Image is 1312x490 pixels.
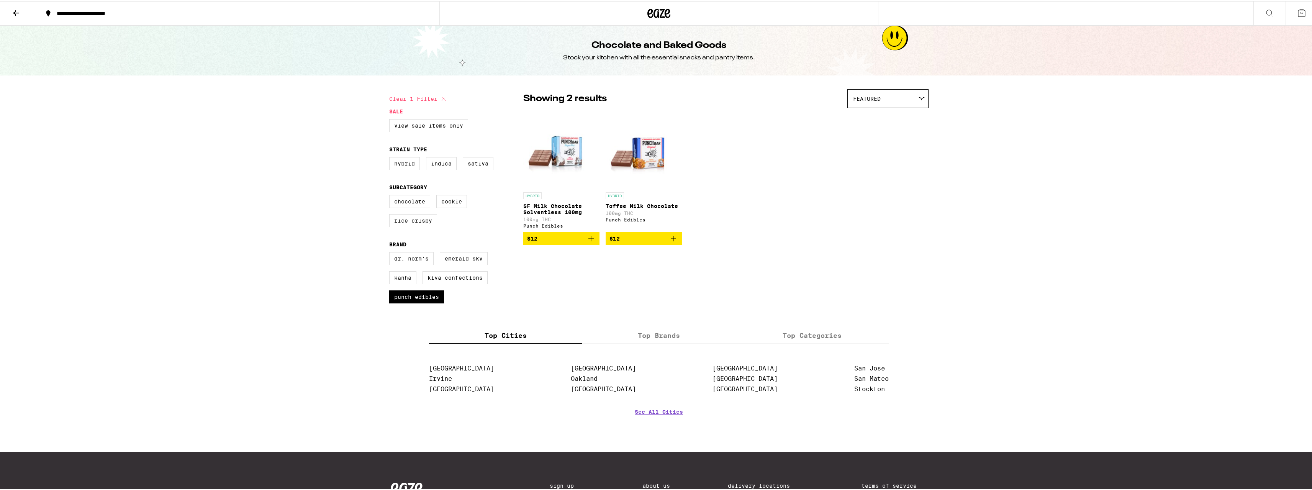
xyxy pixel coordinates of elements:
[429,384,494,392] a: [GEOGRAPHIC_DATA]
[713,384,778,392] a: [GEOGRAPHIC_DATA]
[389,118,468,131] label: View Sale Items Only
[523,222,599,227] div: Punch Edibles
[606,111,682,231] a: Open page for Toffee Milk Chocolate from Punch Edibles
[582,326,735,343] label: Top Brands
[523,216,599,221] p: 100mg THC
[563,52,755,61] div: Stock your kitchen with all the essential snacks and pantry items.
[440,251,488,264] label: Emerald Sky
[389,270,416,283] label: Kanha
[606,202,682,208] p: Toffee Milk Chocolate
[436,194,467,207] label: Cookie
[642,482,670,488] a: About Us
[609,234,620,241] span: $12
[523,111,599,187] img: Punch Edibles - SF Milk Chocolate Solventless 100mg
[862,482,927,488] a: Terms of Service
[523,191,542,198] p: HYBRID
[606,111,682,187] img: Punch Edibles - Toffee Milk Chocolate
[429,326,889,343] div: tabs
[5,5,55,11] span: Hi. Need any help?
[854,374,889,381] a: San Mateo
[389,88,448,107] button: Clear 1 filter
[635,408,683,436] a: See All Cities
[389,145,427,151] legend: Strain Type
[429,374,452,381] a: Irvine
[854,364,885,371] a: San Jose
[389,194,430,207] label: Chocolate
[389,156,420,169] label: Hybrid
[463,156,493,169] label: Sativa
[571,374,598,381] a: Oakland
[523,111,599,231] a: Open page for SF Milk Chocolate Solventless 100mg from Punch Edibles
[527,234,537,241] span: $12
[429,326,582,343] label: Top Cities
[853,95,881,101] span: Featured
[423,270,488,283] label: Kiva Confections
[728,482,804,488] a: Delivery Locations
[550,482,584,488] a: Sign Up
[571,384,636,392] a: [GEOGRAPHIC_DATA]
[523,202,599,214] p: SF Milk Chocolate Solventless 100mg
[523,231,599,244] button: Add to bag
[429,364,494,371] a: [GEOGRAPHIC_DATA]
[606,231,682,244] button: Add to bag
[389,240,406,246] legend: Brand
[389,183,427,189] legend: Subcategory
[606,216,682,221] div: Punch Edibles
[591,38,726,51] h1: Chocolate and Baked Goods
[606,191,624,198] p: HYBRID
[426,156,457,169] label: Indica
[606,210,682,215] p: 100mg THC
[389,289,444,302] label: Punch Edibles
[735,326,889,343] label: Top Categories
[389,107,403,113] legend: Sale
[854,384,885,392] a: Stockton
[713,374,778,381] a: [GEOGRAPHIC_DATA]
[713,364,778,371] a: [GEOGRAPHIC_DATA]
[523,91,607,104] p: Showing 2 results
[389,251,434,264] label: Dr. Norm's
[389,213,437,226] label: Rice Crispy
[571,364,636,371] a: [GEOGRAPHIC_DATA]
